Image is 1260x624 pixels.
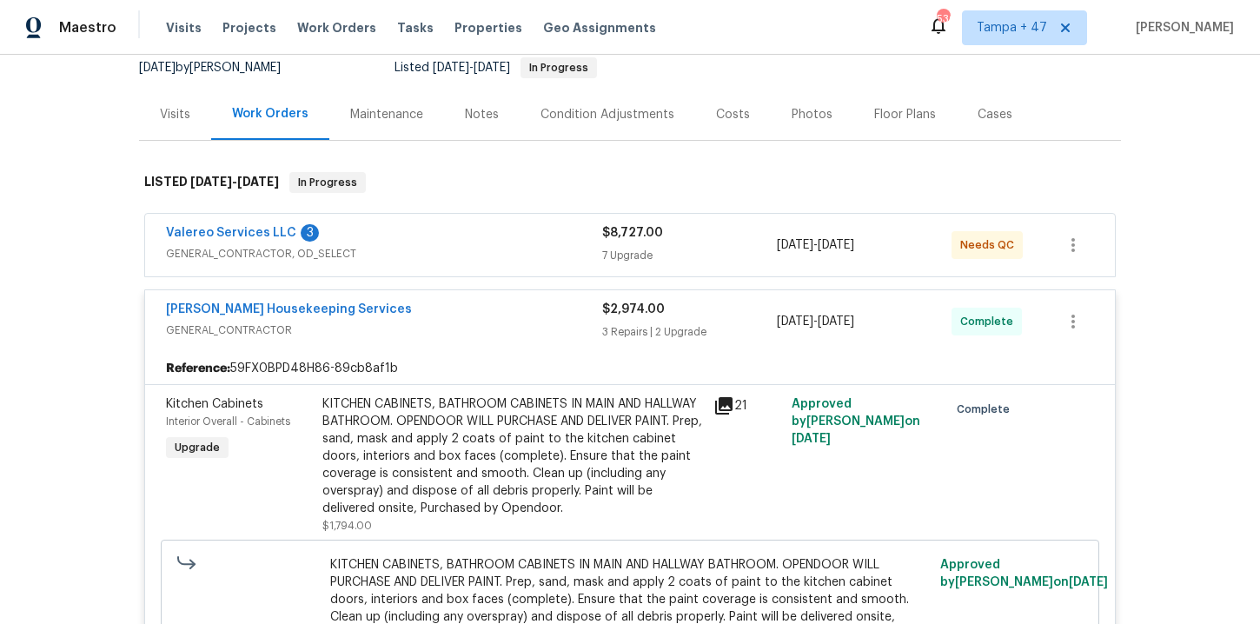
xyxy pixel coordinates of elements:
span: [DATE] [777,315,813,328]
span: [PERSON_NAME] [1129,19,1234,37]
span: - [190,176,279,188]
div: 536 [937,10,949,28]
div: Visits [160,106,190,123]
span: $1,794.00 [322,521,372,531]
div: Photos [792,106,832,123]
span: In Progress [291,174,364,191]
span: Needs QC [960,236,1021,254]
span: [DATE] [433,62,469,74]
a: [PERSON_NAME] Housekeeping Services [166,303,412,315]
span: - [433,62,510,74]
div: 3 Repairs | 2 Upgrade [602,323,777,341]
div: KITCHEN CABINETS, BATHROOM CABINETS IN MAIN AND HALLWAY BATHROOM. OPENDOOR WILL PURCHASE AND DELI... [322,395,703,517]
div: 59FX0BPD48H86-89cb8af1b [145,353,1115,384]
span: Visits [166,19,202,37]
span: Listed [395,62,597,74]
span: Interior Overall - Cabinets [166,416,290,427]
span: In Progress [522,63,595,73]
span: Complete [960,313,1020,330]
div: Costs [716,106,750,123]
span: [DATE] [237,176,279,188]
div: Maintenance [350,106,423,123]
div: 21 [713,395,781,416]
span: Kitchen Cabinets [166,398,263,410]
div: LISTED [DATE]-[DATE]In Progress [139,155,1121,210]
span: [DATE] [792,433,831,445]
div: Work Orders [232,105,308,123]
span: GENERAL_CONTRACTOR [166,322,602,339]
span: $8,727.00 [602,227,663,239]
span: Approved by [PERSON_NAME] on [792,398,920,445]
span: $2,974.00 [602,303,665,315]
span: Geo Assignments [543,19,656,37]
b: Reference: [166,360,230,377]
span: Properties [454,19,522,37]
div: 7 Upgrade [602,247,777,264]
div: Condition Adjustments [540,106,674,123]
span: [DATE] [1069,576,1108,588]
div: Cases [978,106,1012,123]
h6: LISTED [144,172,279,193]
span: Complete [957,401,1017,418]
span: - [777,236,854,254]
a: Valereo Services LLC [166,227,296,239]
span: Approved by [PERSON_NAME] on [940,559,1108,588]
div: Floor Plans [874,106,936,123]
span: Upgrade [168,439,227,456]
div: Notes [465,106,499,123]
span: [DATE] [190,176,232,188]
div: by [PERSON_NAME] [139,57,302,78]
span: Tampa + 47 [977,19,1047,37]
span: - [777,313,854,330]
span: [DATE] [818,239,854,251]
span: Projects [222,19,276,37]
span: GENERAL_CONTRACTOR, OD_SELECT [166,245,602,262]
span: Work Orders [297,19,376,37]
div: 3 [301,224,319,242]
span: Maestro [59,19,116,37]
span: [DATE] [818,315,854,328]
span: [DATE] [474,62,510,74]
span: Tasks [397,22,434,34]
span: [DATE] [139,62,176,74]
span: [DATE] [777,239,813,251]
